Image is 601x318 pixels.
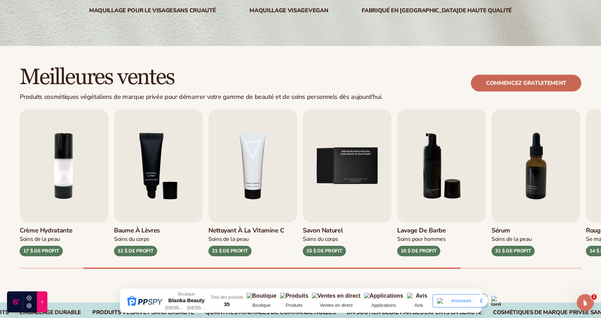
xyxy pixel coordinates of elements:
[495,248,531,254] font: 32 $ DE PROFIT
[308,7,328,14] font: vegan
[397,226,446,235] font: Lavage de barbe
[212,248,248,254] font: 21 $ DE PROFIT
[20,235,60,243] font: Soins de la peau
[459,7,512,14] font: de haute qualité
[303,235,338,243] font: Soins du corps
[492,109,580,256] a: 7 / 9
[20,93,382,101] font: Produits cosmétiques végétaliens de marque privée pour démarrer votre gamme de beauté et de soins...
[401,248,436,254] font: 10 $ DE PROFIT
[20,226,72,235] font: Crème hydratante
[208,235,249,243] font: Soins de la peau
[89,7,173,14] font: Maquillage pour le visage
[303,109,392,256] a: 5 / 9
[303,226,343,235] font: Savon naturel
[114,226,160,235] font: Baume à lèvres
[20,309,81,316] font: EMBALLAGE DURABLE
[577,294,594,311] iframe: Chat en direct par interphone
[118,248,153,254] font: 12 $ DE PROFIT
[208,226,284,235] font: Nettoyant à la vitamine C
[114,109,203,256] a: 3 / 9
[492,235,532,243] font: Soins de la peau
[173,7,216,14] font: sans cruauté
[471,75,581,92] a: Commencez gratuitement
[306,248,342,254] font: 15 $ DE PROFIT
[20,109,108,256] a: 2 / 9
[23,248,59,254] font: 17 $ DE PROFIT
[492,226,510,235] font: Sérum
[208,109,297,256] a: 4 / 9
[593,295,595,299] font: 1
[249,7,308,14] font: Maquillage visage
[362,7,459,14] font: Fabriqué en [GEOGRAPHIC_DATA]
[486,79,566,87] font: Commencez gratuitement
[114,235,149,243] font: Soins du corps
[397,109,486,256] a: 6 / 9
[20,63,174,91] font: Meilleures ventes
[397,235,446,243] font: Soins pour hommes
[92,309,194,316] font: PRODUITS VEGAN ET SANS CRUAUTÉ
